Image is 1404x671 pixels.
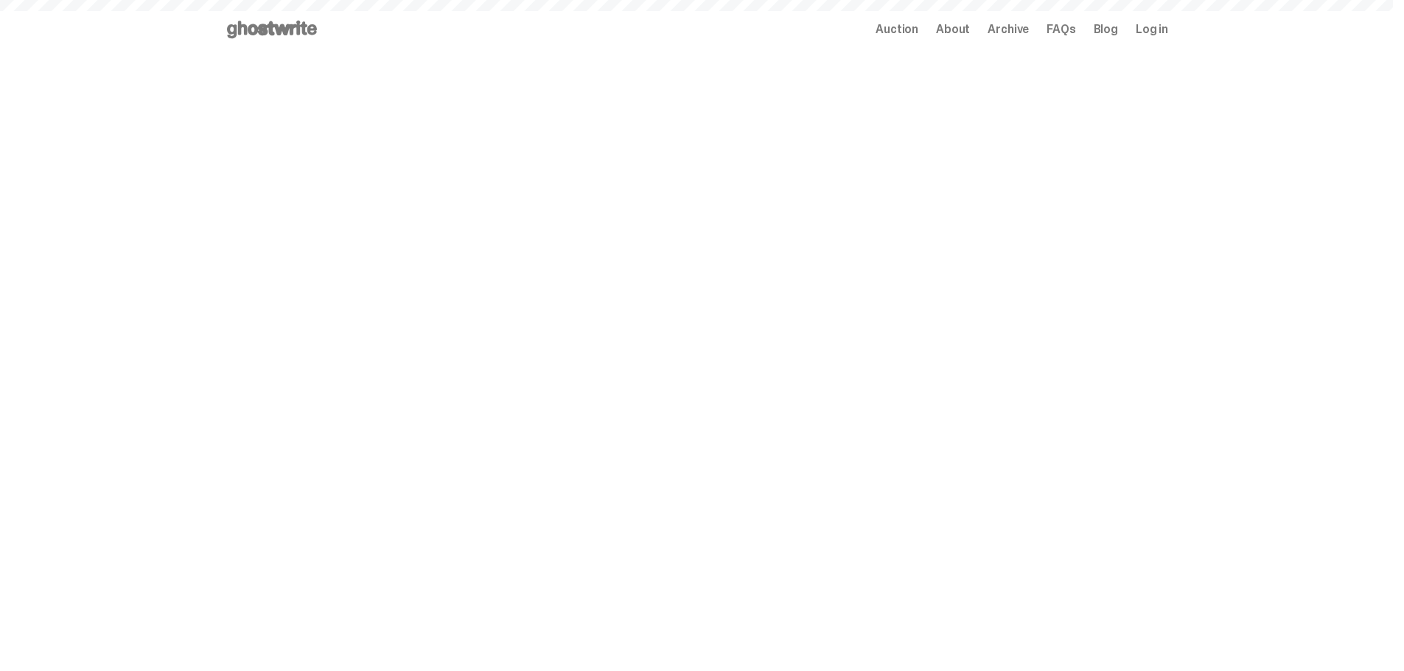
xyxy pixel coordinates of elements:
[1094,24,1118,35] a: Blog
[936,24,970,35] a: About
[988,24,1029,35] a: Archive
[1047,24,1075,35] a: FAQs
[1136,24,1168,35] a: Log in
[876,24,918,35] a: Auction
